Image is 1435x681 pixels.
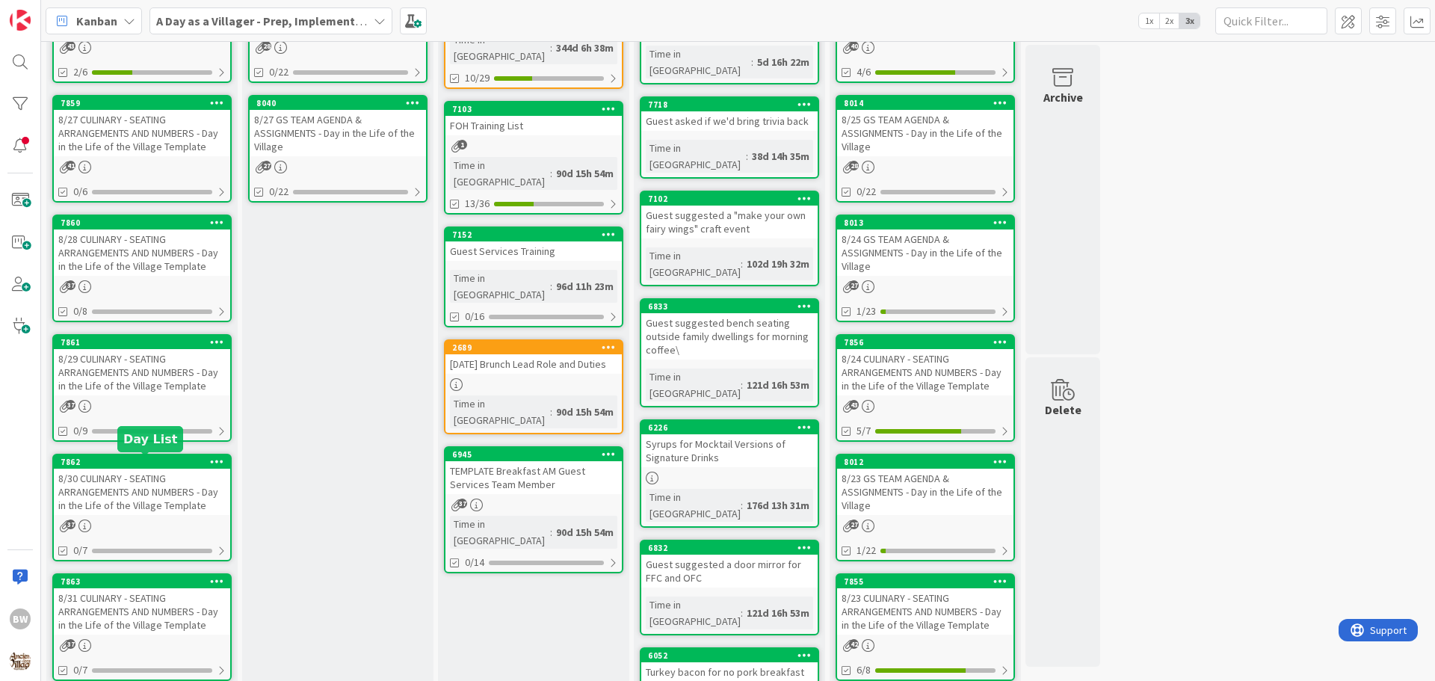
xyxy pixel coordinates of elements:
span: 0/7 [73,662,87,678]
span: 37 [66,280,75,290]
a: 80408/27 GS TEAM AGENDA & ASSIGNMENTS - Day in the Life of the Village0/22 [248,95,428,203]
span: 0/22 [269,64,288,80]
div: 90d 15h 54m [552,165,617,182]
div: 7152 [445,228,622,241]
div: 102d 19h 32m [743,256,813,272]
a: 78608/28 CULINARY - SEATING ARRANGEMENTS AND NUMBERS - Day in the Life of the Village Template0/8 [52,215,232,322]
a: 6832Guest suggested a door mirror for FFC and OFCTime in [GEOGRAPHIC_DATA]:121d 16h 53m [640,540,819,635]
div: 6226 [641,421,818,434]
div: Time in [GEOGRAPHIC_DATA] [646,369,741,401]
a: 80138/24 GS TEAM AGENDA & ASSIGNMENTS - Day in the Life of the Village1/23 [836,215,1015,322]
div: 6052 [641,649,818,662]
div: 7718Guest asked if we'd bring trivia back [641,98,818,131]
div: [DATE] Brunch Lead Role and Duties [445,354,622,374]
div: 8013 [837,216,1013,229]
div: Archive [1043,88,1083,106]
div: 78638/31 CULINARY - SEATING ARRANGEMENTS AND NUMBERS - Day in the Life of the Village Template [54,575,230,635]
span: 37 [66,639,75,649]
span: : [741,605,743,621]
div: 6832 [648,543,818,553]
a: 7718Guest asked if we'd bring trivia backTime in [GEOGRAPHIC_DATA]:38d 14h 35m [640,96,819,179]
span: : [741,377,743,393]
span: 40 [849,41,859,51]
div: 78568/24 CULINARY - SEATING ARRANGEMENTS AND NUMBERS - Day in the Life of the Village Template [837,336,1013,395]
span: 0/8 [73,303,87,319]
div: Guest suggested bench seating outside family dwellings for morning coffee\ [641,313,818,360]
a: 78558/23 CULINARY - SEATING ARRANGEMENTS AND NUMBERS - Day in the Life of the Village Template6/8 [836,573,1015,681]
div: 7855 [844,576,1013,587]
div: 8/31 CULINARY - SEATING ARRANGEMENTS AND NUMBERS - Day in the Life of the Village Template [54,588,230,635]
div: 7718 [648,99,818,110]
span: : [751,54,753,70]
b: A Day as a Villager - Prep, Implement and Execute [156,13,423,28]
span: : [550,278,552,295]
div: 90d 15h 54m [552,404,617,420]
img: avatar [10,650,31,671]
div: 7856 [837,336,1013,349]
a: 78568/24 CULINARY - SEATING ARRANGEMENTS AND NUMBERS - Day in the Life of the Village Template5/7 [836,334,1015,442]
div: 7859 [54,96,230,110]
div: 6945 [445,448,622,461]
span: 3x [1179,13,1200,28]
div: Time in [GEOGRAPHIC_DATA] [646,489,741,522]
div: 80128/23 GS TEAM AGENDA & ASSIGNMENTS - Day in the Life of the Village [837,455,1013,515]
div: 6833 [641,300,818,313]
span: 0/22 [857,184,876,200]
span: 37 [457,499,467,508]
span: 27 [262,161,271,170]
div: 38d 14h 35m [748,148,813,164]
div: 8/24 CULINARY - SEATING ARRANGEMENTS AND NUMBERS - Day in the Life of the Village Template [837,349,1013,395]
div: 8040 [256,98,426,108]
span: 5/7 [857,423,871,439]
div: Guest suggested a door mirror for FFC and OFC [641,555,818,588]
div: 7102Guest suggested a "make your own fairy wings" craft event [641,192,818,238]
div: 7861 [54,336,230,349]
div: 8/27 CULINARY - SEATING ARRANGEMENTS AND NUMBERS - Day in the Life of the Village Template [54,110,230,156]
div: 7718 [641,98,818,111]
div: 6833Guest suggested bench seating outside family dwellings for morning coffee\ [641,300,818,360]
div: FOH Training List [445,116,622,135]
div: 7862 [54,455,230,469]
div: Time in [GEOGRAPHIC_DATA] [646,247,741,280]
a: 7152Guest Services TrainingTime in [GEOGRAPHIC_DATA]:96d 11h 23m0/16 [444,227,623,327]
div: 7860 [61,218,230,228]
span: : [741,256,743,272]
span: : [550,40,552,56]
a: 78618/29 CULINARY - SEATING ARRANGEMENTS AND NUMBERS - Day in the Life of the Village Template0/9 [52,334,232,442]
span: 42 [849,639,859,649]
div: 80148/25 GS TEAM AGENDA & ASSIGNMENTS - Day in the Life of the Village [837,96,1013,156]
span: 4/6 [857,64,871,80]
div: 80138/24 GS TEAM AGENDA & ASSIGNMENTS - Day in the Life of the Village [837,216,1013,276]
div: Time in [GEOGRAPHIC_DATA] [450,31,550,64]
div: 6226 [648,422,818,433]
div: 8014 [837,96,1013,110]
div: Time in [GEOGRAPHIC_DATA] [646,46,751,78]
div: 8013 [844,218,1013,228]
div: 6052 [648,650,818,661]
span: 41 [66,161,75,170]
span: 37 [66,400,75,410]
div: 7152 [452,229,622,240]
span: 1/22 [857,543,876,558]
span: 1x [1139,13,1159,28]
div: 78618/29 CULINARY - SEATING ARRANGEMENTS AND NUMBERS - Day in the Life of the Village Template [54,336,230,395]
span: 0/6 [73,184,87,200]
div: 8/24 GS TEAM AGENDA & ASSIGNMENTS - Day in the Life of the Village [837,229,1013,276]
a: 7103FOH Training ListTime in [GEOGRAPHIC_DATA]:90d 15h 54m13/36 [444,101,623,215]
span: 43 [849,400,859,410]
div: 6945 [452,449,622,460]
div: 8/23 GS TEAM AGENDA & ASSIGNMENTS - Day in the Life of the Village [837,469,1013,515]
div: Syrups for Mocktail Versions of Signature Drinks [641,434,818,467]
div: Time in [GEOGRAPHIC_DATA] [450,157,550,190]
div: 90d 15h 54m [552,524,617,540]
span: : [550,404,552,420]
span: 0/22 [269,184,288,200]
div: 8/29 CULINARY - SEATING ARRANGEMENTS AND NUMBERS - Day in the Life of the Village Template [54,349,230,395]
div: Time in [GEOGRAPHIC_DATA] [450,516,550,549]
span: 2x [1159,13,1179,28]
span: : [741,497,743,514]
div: 8/28 CULINARY - SEATING ARRANGEMENTS AND NUMBERS - Day in the Life of the Village Template [54,229,230,276]
div: 2689 [445,341,622,354]
span: : [550,165,552,182]
div: 8/23 CULINARY - SEATING ARRANGEMENTS AND NUMBERS - Day in the Life of the Village Template [837,588,1013,635]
